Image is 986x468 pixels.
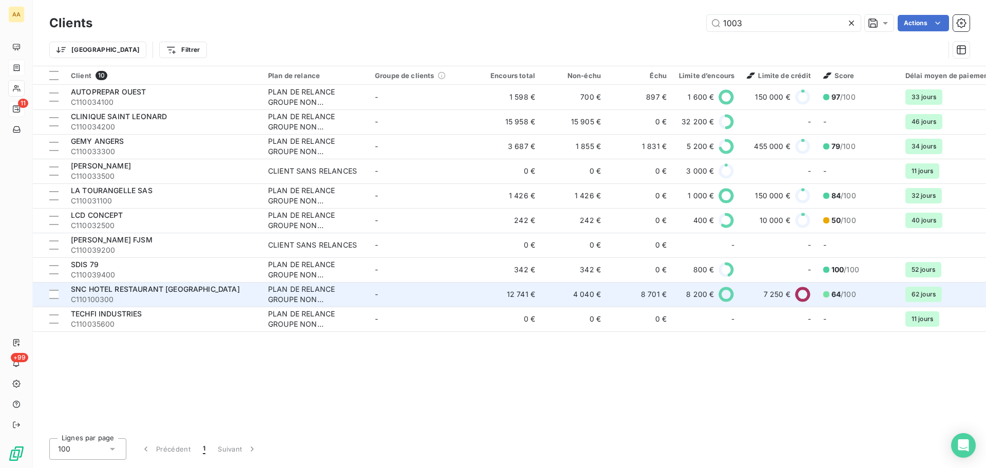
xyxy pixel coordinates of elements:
h3: Clients [49,14,92,32]
span: 32 200 € [681,117,714,127]
span: - [731,314,734,324]
td: 1 831 € [607,134,673,159]
span: /100 [831,265,859,275]
div: PLAN DE RELANCE GROUPE NON AUTOMATIQUE [268,259,363,280]
span: C110032500 [71,220,256,231]
span: - [375,92,378,101]
button: Précédent [135,438,197,460]
span: C110035600 [71,319,256,329]
span: - [375,142,378,151]
span: C110033300 [71,146,256,157]
span: C110039400 [71,270,256,280]
span: 150 000 € [755,92,790,102]
span: 46 jours [905,114,942,129]
td: 342 € [541,257,607,282]
span: Groupe de clients [375,71,434,80]
td: 0 € [476,307,541,331]
span: 10 000 € [760,215,790,226]
span: 34 jours [905,139,942,154]
td: 1 426 € [476,183,541,208]
span: 11 jours [905,311,939,327]
span: - [731,240,734,250]
div: PLAN DE RELANCE GROUPE NON AUTOMATIQUE [268,210,363,231]
div: CLIENT SANS RELANCES [268,166,357,176]
span: [PERSON_NAME] [71,161,131,170]
span: - [823,117,826,126]
span: 62 jours [905,287,942,302]
span: GEMY ANGERS [71,137,124,145]
span: C110034200 [71,122,256,132]
span: - [375,314,378,323]
div: AA [8,6,25,23]
span: Limite de crédit [747,71,810,80]
span: - [375,166,378,175]
button: Actions [898,15,949,31]
span: - [808,265,811,275]
span: 11 [18,99,28,108]
td: 242 € [476,208,541,233]
span: C110039200 [71,245,256,255]
span: - [375,265,378,274]
span: 64 [831,290,841,298]
td: 0 € [607,159,673,183]
div: PLAN DE RELANCE GROUPE NON AUTOMATIQUE [268,136,363,157]
span: Score [823,71,855,80]
td: 1 598 € [476,85,541,109]
td: 0 € [607,109,673,134]
span: - [375,240,378,249]
span: - [375,290,378,298]
span: - [808,166,811,176]
span: 50 [831,216,841,224]
div: Encours total [482,71,535,80]
span: 100 [58,444,70,454]
span: C110033500 [71,171,256,181]
span: 800 € [693,265,714,275]
span: 32 jours [905,188,942,203]
span: 1 000 € [688,191,714,201]
span: /100 [831,141,856,152]
span: TECHFI INDUSTRIES [71,309,142,318]
td: 8 701 € [607,282,673,307]
span: - [808,240,811,250]
td: 0 € [541,159,607,183]
div: PLAN DE RELANCE GROUPE NON AUTOMATIQUE [268,185,363,206]
td: 0 € [607,307,673,331]
span: 7 250 € [764,289,790,299]
div: PLAN DE RELANCE GROUPE NON AUTOMATIQUE [268,309,363,329]
div: Plan de relance [268,71,363,80]
span: SDIS 79 [71,260,99,269]
span: - [823,166,826,175]
span: SNC HOTEL RESTAURANT [GEOGRAPHIC_DATA] [71,285,240,293]
span: - [375,117,378,126]
td: 3 687 € [476,134,541,159]
div: Limite d’encours [679,71,734,80]
td: 1 426 € [541,183,607,208]
td: 0 € [541,307,607,331]
span: /100 [831,191,856,201]
span: C110100300 [71,294,256,305]
input: Rechercher [707,15,861,31]
span: 3 000 € [686,166,714,176]
span: LA TOURANGELLE SAS [71,186,153,195]
span: 33 jours [905,89,942,105]
td: 0 € [607,257,673,282]
span: 84 [831,191,841,200]
span: CLINIQUE SAINT LEONARD [71,112,167,121]
span: /100 [831,289,856,299]
span: C110031100 [71,196,256,206]
span: [PERSON_NAME] FJSM [71,235,153,244]
td: 0 € [476,233,541,257]
td: 0 € [476,159,541,183]
span: 40 jours [905,213,942,228]
td: 1 855 € [541,134,607,159]
div: CLIENT SANS RELANCES [268,240,357,250]
span: - [823,240,826,249]
div: PLAN DE RELANCE GROUPE NON AUTOMATIQUE [268,284,363,305]
span: 10 [96,71,107,80]
td: 12 741 € [476,282,541,307]
span: LCD CONCEPT [71,211,123,219]
a: 11 [8,101,24,117]
td: 15 905 € [541,109,607,134]
span: /100 [831,92,856,102]
button: 1 [197,438,212,460]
